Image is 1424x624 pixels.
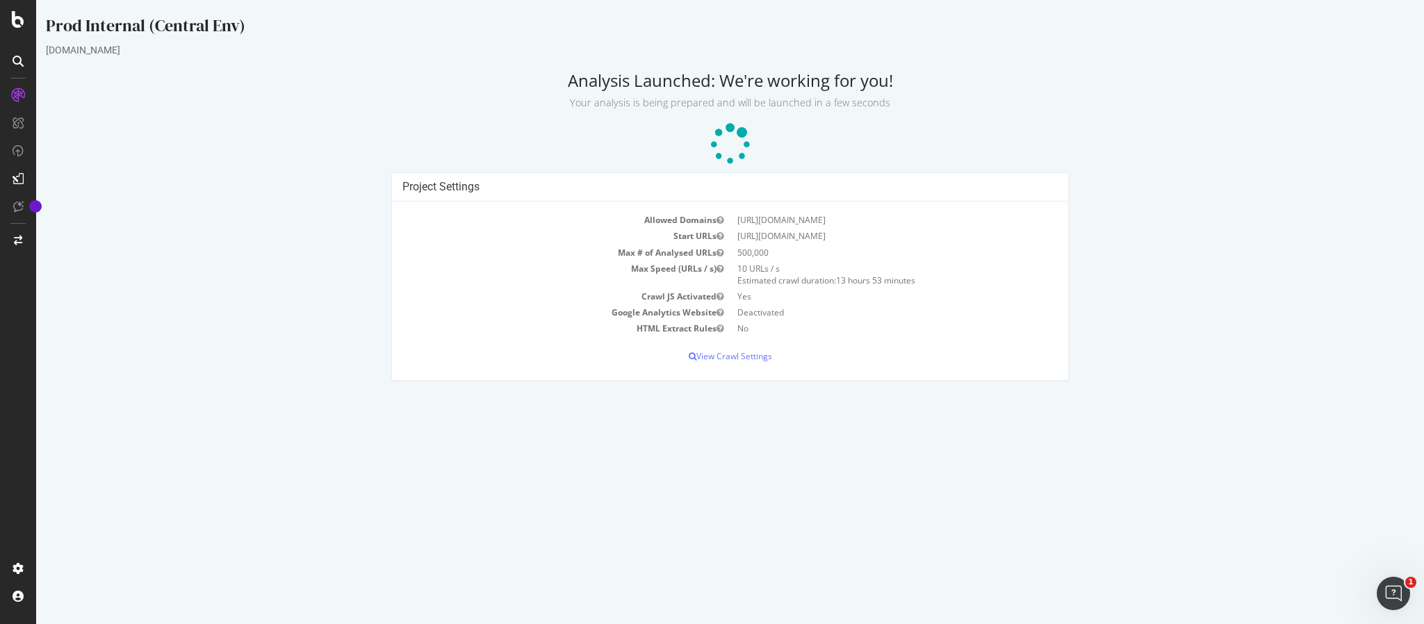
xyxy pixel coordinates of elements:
div: Tooltip anchor [29,200,42,213]
td: HTML Extract Rules [366,320,694,336]
td: Crawl JS Activated [366,288,694,304]
td: Start URLs [366,228,694,244]
span: 1 [1405,577,1416,588]
td: [URL][DOMAIN_NAME] [694,228,1022,244]
div: [DOMAIN_NAME] [10,43,1378,57]
h4: Project Settings [366,180,1022,194]
p: View Crawl Settings [366,350,1022,362]
td: Deactivated [694,304,1022,320]
span: 13 hours 53 minutes [800,274,879,286]
td: 10 URLs / s Estimated crawl duration: [694,261,1022,288]
td: Max # of Analysed URLs [366,245,694,261]
td: No [694,320,1022,336]
td: 500,000 [694,245,1022,261]
div: Prod Internal (Central Env) [10,14,1378,43]
td: [URL][DOMAIN_NAME] [694,212,1022,228]
small: Your analysis is being prepared and will be launched in a few seconds [534,96,854,109]
h2: Analysis Launched: We're working for you! [10,71,1378,110]
td: Google Analytics Website [366,304,694,320]
td: Allowed Domains [366,212,694,228]
td: Yes [694,288,1022,304]
iframe: Intercom live chat [1377,577,1410,610]
td: Max Speed (URLs / s) [366,261,694,288]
